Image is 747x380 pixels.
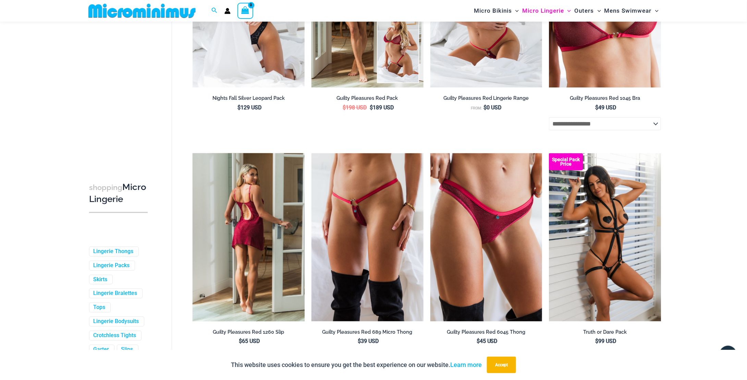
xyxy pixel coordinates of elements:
bdi: 65 USD [239,338,260,344]
a: Crotchless Tights [93,332,136,339]
span: shopping [89,183,122,192]
bdi: 189 USD [370,104,394,111]
span: From: [471,106,482,110]
a: Lingerie Bralettes [93,290,137,297]
a: Guilty Pleasures Red 1045 Bra [549,95,661,104]
h2: Guilty Pleasures Red 1045 Bra [549,95,661,102]
a: Guilty Pleasures Red Lingerie Range [430,95,542,104]
h2: Guilty Pleasures Red 689 Micro Thong [311,329,424,335]
bdi: 0 USD [483,104,501,111]
h3: Micro Lingerie [89,181,148,205]
img: Truth or Dare Black 1905 Bodysuit 611 Micro 07 [549,153,661,321]
a: Lingerie Thongs [93,248,133,255]
span: Menu Toggle [512,2,519,20]
a: Micro BikinisMenu ToggleMenu Toggle [472,2,521,20]
span: Menu Toggle [652,2,659,20]
span: Outers [575,2,594,20]
iframe: TrustedSite Certified [89,23,151,160]
nav: Site Navigation [471,1,661,21]
a: Guilty Pleasures Red Pack [311,95,424,104]
h2: Guilty Pleasures Red 1260 Slip [193,329,305,335]
span: $ [370,104,373,111]
a: OutersMenu ToggleMenu Toggle [573,2,603,20]
span: Menu Toggle [564,2,571,20]
a: Slips [121,346,133,353]
bdi: 198 USD [343,104,367,111]
span: $ [237,104,241,111]
a: Garter [93,346,109,353]
img: Guilty Pleasures Red 689 Micro 01 [311,153,424,321]
p: This website uses cookies to ensure you get the best experience on our website. [231,360,482,370]
a: Search icon link [211,7,218,15]
a: Guilty Pleasures Red 6045 Thong 01Guilty Pleasures Red 6045 Thong 02Guilty Pleasures Red 6045 Tho... [430,153,542,321]
bdi: 45 USD [477,338,498,344]
h2: Guilty Pleasures Red Lingerie Range [430,95,542,102]
span: $ [358,338,361,344]
span: Micro Bikinis [474,2,512,20]
bdi: 49 USD [596,104,616,111]
span: $ [596,338,599,344]
span: Menu Toggle [594,2,601,20]
span: Micro Lingerie [522,2,564,20]
img: MM SHOP LOGO FLAT [86,3,198,19]
bdi: 99 USD [596,338,616,344]
bdi: 39 USD [358,338,379,344]
h2: Truth or Dare Pack [549,329,661,335]
h2: Guilty Pleasures Red 6045 Thong [430,329,542,335]
a: Truth or Dare Pack [549,329,661,338]
span: $ [477,338,480,344]
b: Special Pack Price [549,157,583,166]
a: Learn more [450,361,482,368]
a: Lingerie Packs [93,262,130,269]
span: $ [343,104,346,111]
a: View Shopping Cart, empty [237,3,253,19]
a: Mens SwimwearMenu ToggleMenu Toggle [603,2,660,20]
a: Truth or Dare Black 1905 Bodysuit 611 Micro 07 Truth or Dare Black 1905 Bodysuit 611 Micro 06Trut... [549,153,661,321]
a: Guilty Pleasures Red 6045 Thong [430,329,542,338]
a: Account icon link [224,8,231,14]
button: Accept [487,357,516,373]
a: Guilty Pleasures Red 1260 Slip 01Guilty Pleasures Red 1260 Slip 02Guilty Pleasures Red 1260 Slip 02 [193,153,305,321]
a: Nights Fall Silver Leopard Pack [193,95,305,104]
bdi: 129 USD [237,104,261,111]
a: Lingerie Bodysuits [93,318,139,325]
img: Guilty Pleasures Red 6045 Thong 01 [430,153,542,321]
a: Guilty Pleasures Red 689 Micro 01Guilty Pleasures Red 689 Micro 02Guilty Pleasures Red 689 Micro 02 [311,153,424,321]
span: $ [239,338,242,344]
a: Skirts [93,276,107,283]
img: Guilty Pleasures Red 1260 Slip 02 [193,153,305,321]
a: Guilty Pleasures Red 1260 Slip [193,329,305,338]
h2: Guilty Pleasures Red Pack [311,95,424,102]
a: Micro LingerieMenu ToggleMenu Toggle [521,2,573,20]
h2: Nights Fall Silver Leopard Pack [193,95,305,102]
span: $ [596,104,599,111]
a: Tops [93,304,105,311]
span: $ [483,104,487,111]
span: Mens Swimwear [604,2,652,20]
a: Guilty Pleasures Red 689 Micro Thong [311,329,424,338]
